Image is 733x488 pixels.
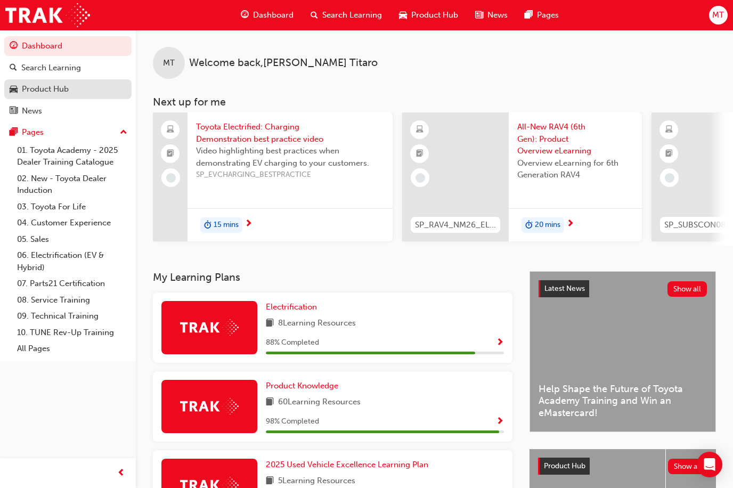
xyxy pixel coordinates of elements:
[4,79,132,99] a: Product Hub
[517,121,633,157] span: All-New RAV4 (6th Gen): Product Overview eLearning
[266,337,319,349] span: 88 % Completed
[180,319,239,336] img: Trak
[516,4,567,26] a: pages-iconPages
[266,381,338,391] span: Product Knowledge
[21,62,81,74] div: Search Learning
[214,219,239,231] span: 15 mins
[311,9,318,22] span: search-icon
[13,275,132,292] a: 07. Parts21 Certification
[153,112,393,241] a: Toyota Electrified: Charging Demonstration best practice videoVideo highlighting best practices w...
[266,416,319,428] span: 98 % Completed
[667,281,707,297] button: Show all
[517,157,633,181] span: Overview eLearning for 6th Generation RAV4
[4,36,132,56] a: Dashboard
[496,336,504,349] button: Show Progress
[10,85,18,94] span: car-icon
[278,475,355,488] span: 5 Learning Resources
[13,308,132,324] a: 09. Technical Training
[399,9,407,22] span: car-icon
[166,173,176,183] span: learningRecordVerb_NONE-icon
[538,458,707,475] a: Product HubShow all
[530,271,716,432] a: Latest NewsShow allHelp Shape the Future of Toyota Academy Training and Win an eMastercard!
[117,467,125,480] span: prev-icon
[266,317,274,330] span: book-icon
[245,219,253,229] span: next-icon
[13,292,132,308] a: 08. Service Training
[13,324,132,341] a: 10. TUNE Rev-Up Training
[278,317,356,330] span: 8 Learning Resources
[496,338,504,348] span: Show Progress
[709,6,728,25] button: MT
[668,459,708,474] button: Show all
[167,123,174,137] span: laptop-icon
[415,219,496,231] span: SP_RAV4_NM26_EL01
[302,4,390,26] a: search-iconSearch Learning
[4,123,132,142] button: Pages
[496,415,504,428] button: Show Progress
[180,398,239,414] img: Trak
[13,142,132,170] a: 01. Toyota Academy - 2025 Dealer Training Catalogue
[13,231,132,248] a: 05. Sales
[266,475,274,488] span: book-icon
[697,452,722,477] div: Open Intercom Messenger
[10,107,18,116] span: news-icon
[496,417,504,427] span: Show Progress
[13,199,132,215] a: 03. Toyota For Life
[167,147,174,161] span: booktick-icon
[266,301,321,313] a: Electrification
[13,340,132,357] a: All Pages
[10,128,18,137] span: pages-icon
[232,4,302,26] a: guage-iconDashboard
[10,42,18,51] span: guage-icon
[539,280,707,297] a: Latest NewsShow all
[416,147,423,161] span: booktick-icon
[22,126,44,139] div: Pages
[163,57,175,69] span: MT
[196,145,384,169] span: Video highlighting best practices when demonstrating EV charging to your customers.
[241,9,249,22] span: guage-icon
[266,302,317,312] span: Electrification
[535,219,560,231] span: 20 mins
[196,121,384,145] span: Toyota Electrified: Charging Demonstration best practice video
[390,4,467,26] a: car-iconProduct Hub
[253,9,294,21] span: Dashboard
[120,126,127,140] span: up-icon
[475,9,483,22] span: news-icon
[13,247,132,275] a: 06. Electrification (EV & Hybrid)
[13,170,132,199] a: 02. New - Toyota Dealer Induction
[196,169,384,181] span: SP_EVCHARGING_BESTPRACTICE
[13,215,132,231] a: 04. Customer Experience
[525,9,533,22] span: pages-icon
[411,9,458,21] span: Product Hub
[544,461,585,470] span: Product Hub
[539,383,707,419] span: Help Shape the Future of Toyota Academy Training and Win an eMastercard!
[416,123,423,137] span: learningResourceType_ELEARNING-icon
[467,4,516,26] a: news-iconNews
[204,218,211,232] span: duration-icon
[4,34,132,123] button: DashboardSearch LearningProduct HubNews
[266,459,433,471] a: 2025 Used Vehicle Excellence Learning Plan
[22,83,69,95] div: Product Hub
[525,218,533,232] span: duration-icon
[537,9,559,21] span: Pages
[402,112,642,241] a: SP_RAV4_NM26_EL01All-New RAV4 (6th Gen): Product Overview eLearningOverview eLearning for 6th Gen...
[5,3,90,27] img: Trak
[278,396,361,409] span: 60 Learning Resources
[4,101,132,121] a: News
[322,9,382,21] span: Search Learning
[544,284,585,293] span: Latest News
[712,9,724,21] span: MT
[266,460,428,469] span: 2025 Used Vehicle Excellence Learning Plan
[10,63,17,73] span: search-icon
[189,57,378,69] span: Welcome back , [PERSON_NAME] Titaro
[487,9,508,21] span: News
[4,58,132,78] a: Search Learning
[153,271,512,283] h3: My Learning Plans
[665,147,673,161] span: booktick-icon
[416,173,425,183] span: learningRecordVerb_NONE-icon
[665,173,674,183] span: learningRecordVerb_NONE-icon
[665,123,673,137] span: learningResourceType_ELEARNING-icon
[566,219,574,229] span: next-icon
